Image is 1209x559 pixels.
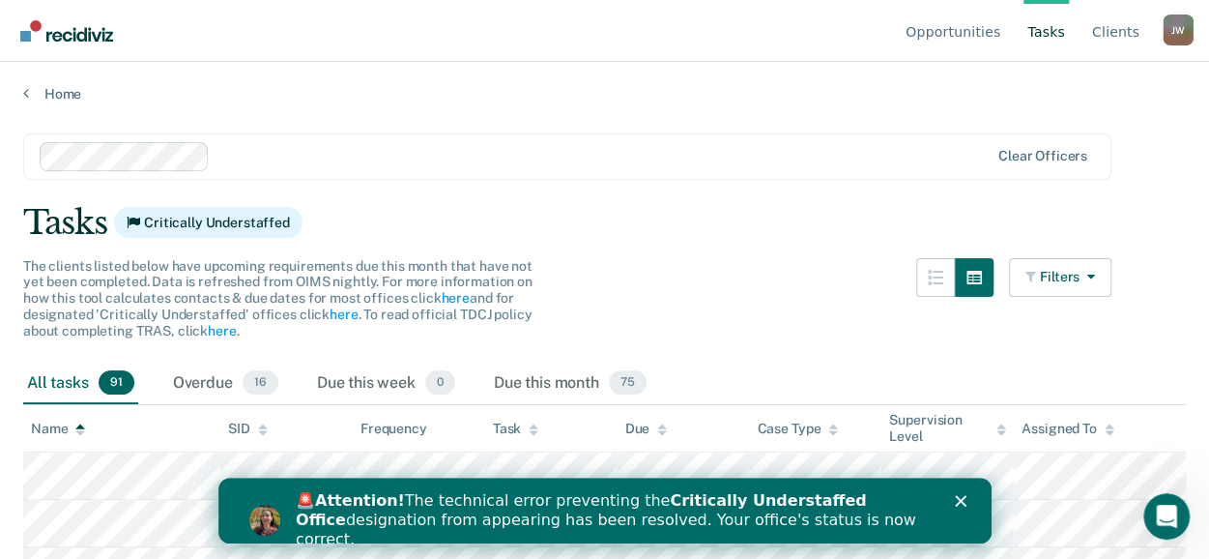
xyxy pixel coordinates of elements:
div: Name [31,421,85,437]
button: Filters [1009,258,1111,297]
button: Profile dropdown button [1163,15,1194,45]
div: Due this month75 [490,363,650,405]
span: Critically Understaffed [114,207,302,238]
div: Tasks [23,203,1186,243]
div: 🚨 The technical error preventing the designation from appearing has been resolved. Your office's ... [77,14,711,72]
a: here [208,323,236,338]
iframe: Intercom live chat banner [218,478,992,544]
span: 0 [425,370,455,396]
a: here [441,290,469,306]
div: Case Type [757,421,838,437]
iframe: Intercom live chat [1143,493,1190,540]
div: All tasks91 [23,363,138,405]
a: here [330,307,358,322]
div: Close [736,17,756,29]
b: Attention! [97,14,187,32]
span: The clients listed below have upcoming requirements due this month that have not yet been complet... [23,258,533,338]
div: Clear officers [998,148,1087,164]
div: Due [625,421,668,437]
div: Frequency [360,421,427,437]
span: 75 [609,370,647,396]
div: SID [228,421,268,437]
span: 91 [99,370,134,396]
div: Assigned To [1022,421,1113,437]
span: 16 [243,370,278,396]
img: Recidiviz [20,20,113,42]
div: Supervision Level [889,412,1006,445]
a: Home [23,85,1186,103]
div: Due this week0 [313,363,459,405]
div: J W [1163,15,1194,45]
div: Task [493,421,538,437]
b: Critically Understaffed Office [77,14,648,51]
div: Overdue16 [169,363,282,405]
